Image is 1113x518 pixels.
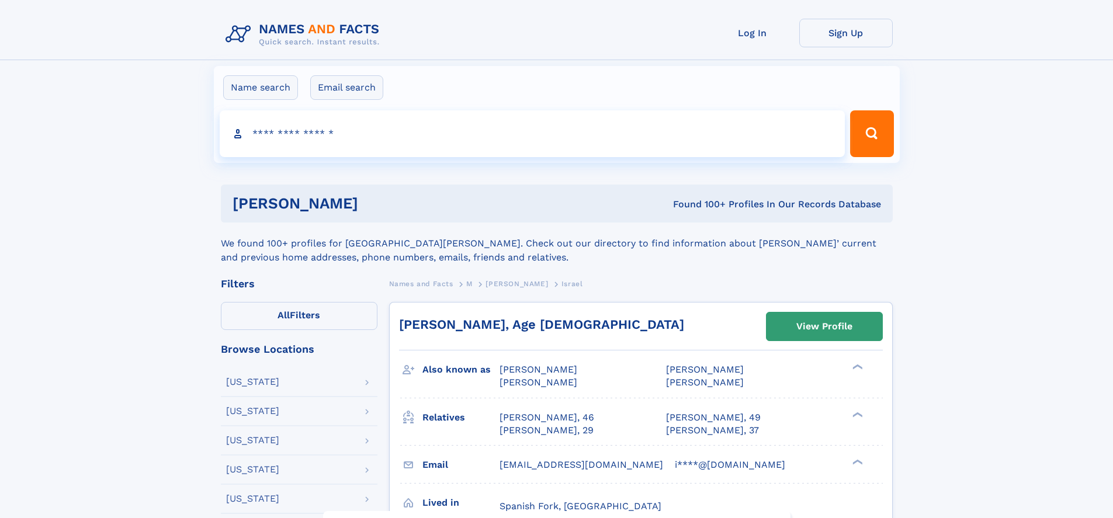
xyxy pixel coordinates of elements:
[850,411,864,418] div: ❯
[515,198,881,211] div: Found 100+ Profiles In Our Records Database
[500,459,663,470] span: [EMAIL_ADDRESS][DOMAIN_NAME]
[666,364,744,375] span: [PERSON_NAME]
[850,110,893,157] button: Search Button
[796,313,852,340] div: View Profile
[226,465,279,474] div: [US_STATE]
[666,377,744,388] span: [PERSON_NAME]
[399,317,684,332] a: [PERSON_NAME], Age [DEMOGRAPHIC_DATA]
[799,19,893,47] a: Sign Up
[706,19,799,47] a: Log In
[850,458,864,465] div: ❯
[233,196,516,211] h1: [PERSON_NAME]
[226,436,279,445] div: [US_STATE]
[500,411,594,424] a: [PERSON_NAME], 46
[486,280,548,288] span: [PERSON_NAME]
[500,424,594,437] a: [PERSON_NAME], 29
[226,494,279,503] div: [US_STATE]
[500,377,577,388] span: [PERSON_NAME]
[422,455,500,475] h3: Email
[221,223,893,265] div: We found 100+ profiles for [GEOGRAPHIC_DATA][PERSON_NAME]. Check out our directory to find inform...
[221,344,377,354] div: Browse Locations
[466,280,473,288] span: M
[221,19,389,50] img: Logo Names and Facts
[561,280,583,288] span: Israel
[500,500,661,512] span: Spanish Fork, [GEOGRAPHIC_DATA]
[278,310,290,321] span: All
[422,408,500,427] h3: Relatives
[767,312,882,340] a: View Profile
[666,411,761,424] a: [PERSON_NAME], 49
[220,110,845,157] input: search input
[850,363,864,371] div: ❯
[310,75,383,100] label: Email search
[422,360,500,380] h3: Also known as
[226,377,279,387] div: [US_STATE]
[226,406,279,416] div: [US_STATE]
[500,364,577,375] span: [PERSON_NAME]
[221,279,377,289] div: Filters
[666,424,759,437] a: [PERSON_NAME], 37
[422,493,500,513] h3: Lived in
[389,276,453,291] a: Names and Facts
[221,302,377,330] label: Filters
[223,75,298,100] label: Name search
[486,276,548,291] a: [PERSON_NAME]
[466,276,473,291] a: M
